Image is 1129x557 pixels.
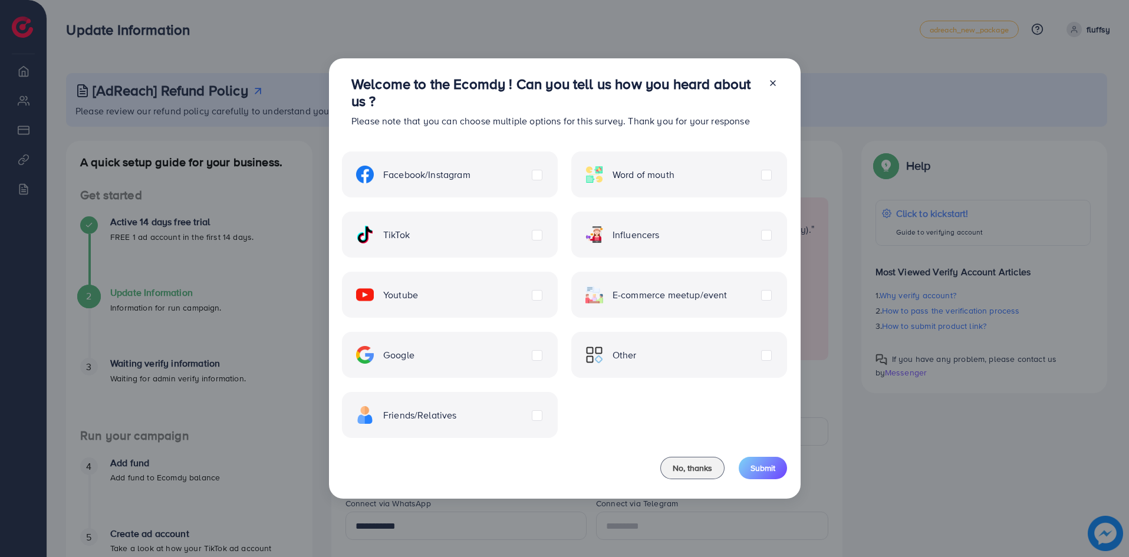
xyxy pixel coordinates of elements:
button: No, thanks [660,457,725,479]
span: Influencers [613,228,660,242]
span: No, thanks [673,462,712,474]
p: Please note that you can choose multiple options for this survey. Thank you for your response [351,114,759,128]
span: Facebook/Instagram [383,168,470,182]
span: Word of mouth [613,168,674,182]
img: ic-tiktok.4b20a09a.svg [356,226,374,243]
span: Submit [751,462,775,474]
span: Google [383,348,414,362]
span: E-commerce meetup/event [613,288,728,302]
img: ic-freind.8e9a9d08.svg [356,406,374,424]
span: Other [613,348,637,362]
img: ic-other.99c3e012.svg [585,346,603,364]
img: ic-facebook.134605ef.svg [356,166,374,183]
h3: Welcome to the Ecomdy ! Can you tell us how you heard about us ? [351,75,759,110]
span: TikTok [383,228,410,242]
img: ic-google.5bdd9b68.svg [356,346,374,364]
span: Friends/Relatives [383,408,457,422]
img: ic-ecommerce.d1fa3848.svg [585,286,603,304]
img: ic-youtube.715a0ca2.svg [356,286,374,304]
img: ic-word-of-mouth.a439123d.svg [585,166,603,183]
button: Submit [739,457,787,479]
img: ic-influencers.a620ad43.svg [585,226,603,243]
span: Youtube [383,288,418,302]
